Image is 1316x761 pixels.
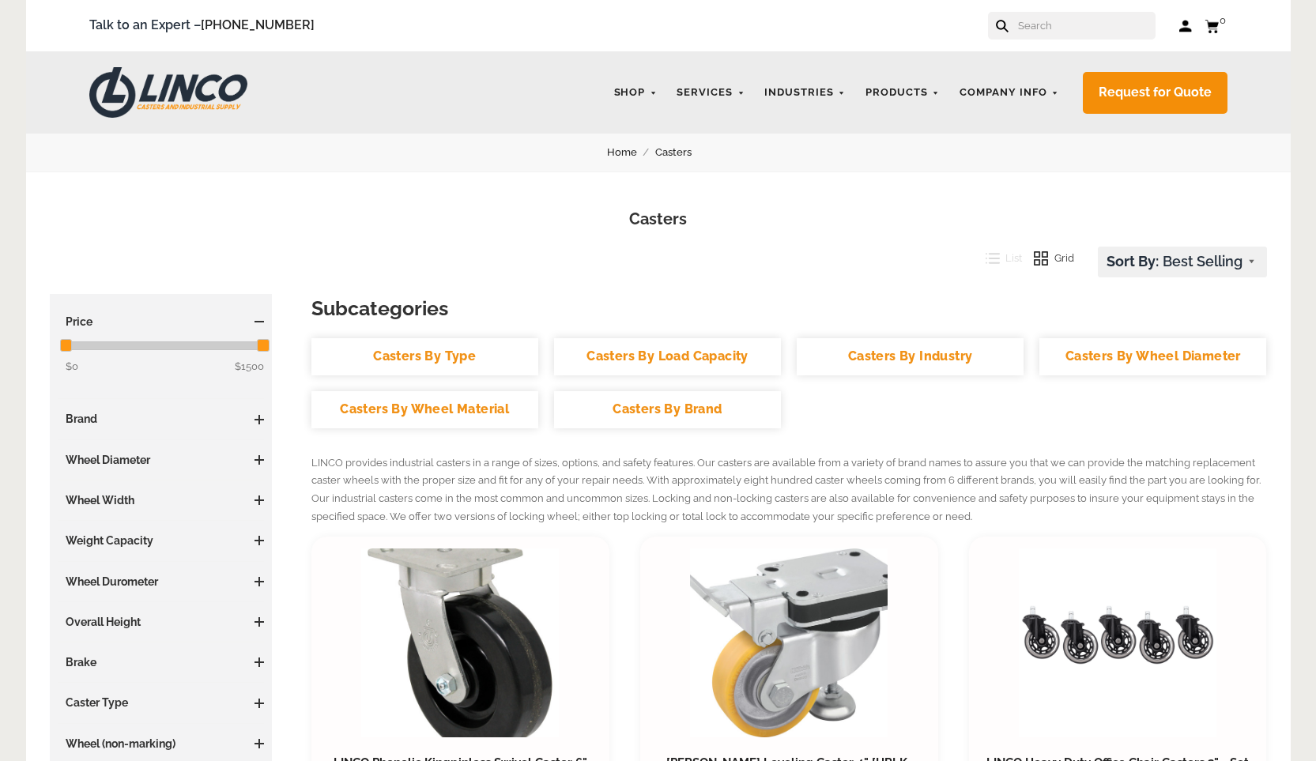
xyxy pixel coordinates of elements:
h3: Brand [58,411,265,427]
a: Casters By Wheel Material [311,391,538,428]
a: Shop [606,77,666,108]
a: Log in [1179,18,1193,34]
h3: Wheel Diameter [58,452,265,468]
a: Home [607,144,655,161]
a: 0 [1205,16,1227,36]
h1: Casters [50,208,1267,231]
a: Casters By Load Capacity [554,338,781,375]
img: LINCO CASTERS & INDUSTRIAL SUPPLY [89,67,247,118]
a: Request for Quote [1083,72,1227,114]
h3: Wheel Width [58,492,265,508]
a: [PHONE_NUMBER] [201,17,315,32]
h3: Wheel Durometer [58,574,265,590]
a: Casters [655,144,710,161]
p: LINCO provides industrial casters in a range of sizes, options, and safety features. Our casters ... [311,454,1267,526]
h3: Price [58,314,265,330]
span: Talk to an Expert – [89,15,315,36]
span: $0 [66,360,78,372]
h3: Subcategories [311,294,1267,322]
span: $1500 [235,358,264,375]
a: Products [858,77,948,108]
input: Search [1016,12,1156,40]
a: Casters By Wheel Diameter [1039,338,1266,375]
button: List [974,247,1023,270]
a: Casters By Industry [797,338,1024,375]
a: Company Info [952,77,1067,108]
span: 0 [1220,14,1226,26]
h3: Overall Height [58,614,265,630]
a: Services [669,77,752,108]
a: Industries [756,77,854,108]
h3: Caster Type [58,695,265,710]
h3: Wheel (non-marking) [58,736,265,752]
h3: Brake [58,654,265,670]
a: Casters By Brand [554,391,781,428]
button: Grid [1022,247,1074,270]
h3: Weight Capacity [58,533,265,548]
a: Casters By Type [311,338,538,375]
